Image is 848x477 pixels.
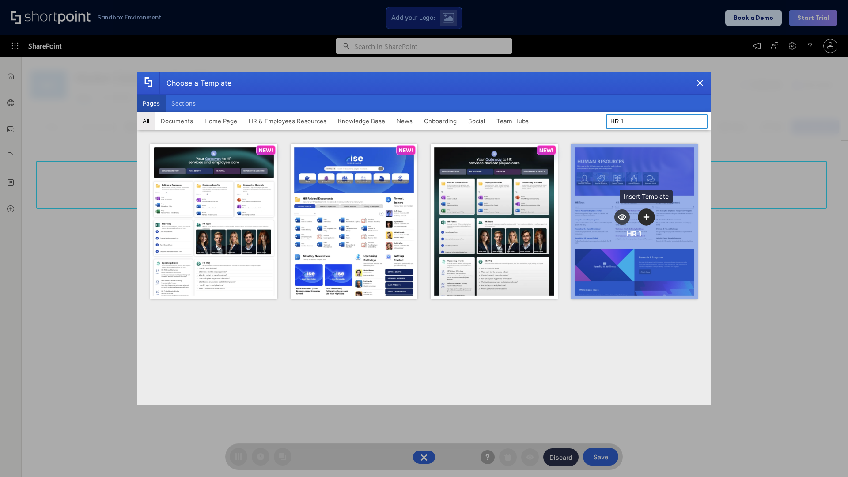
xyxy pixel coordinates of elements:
div: HR 1 [627,229,642,238]
p: NEW! [259,147,273,154]
button: All [137,112,155,130]
button: Home Page [199,112,243,130]
button: News [391,112,418,130]
button: Onboarding [418,112,462,130]
p: NEW! [399,147,413,154]
button: Team Hubs [491,112,534,130]
iframe: Chat Widget [689,375,848,477]
button: Sections [166,95,201,112]
input: Search [606,114,708,129]
div: Choose a Template [159,72,231,94]
p: NEW! [539,147,553,154]
button: HR & Employees Resources [243,112,332,130]
button: Documents [155,112,199,130]
button: Knowledge Base [332,112,391,130]
div: template selector [137,72,711,405]
button: Pages [137,95,166,112]
button: Social [462,112,491,130]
